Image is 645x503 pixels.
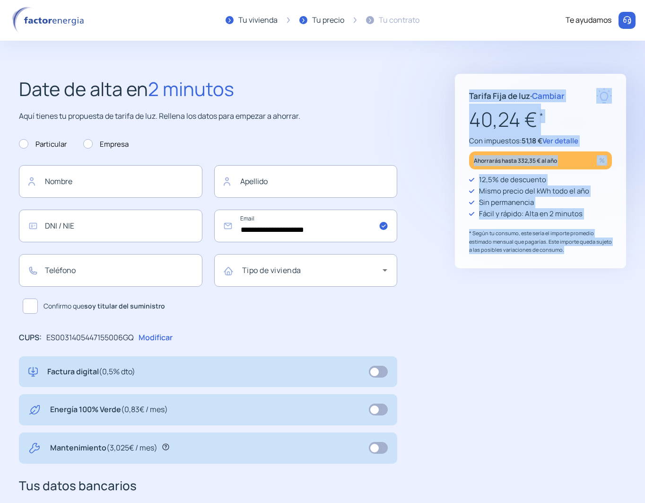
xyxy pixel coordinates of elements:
p: Energía 100% Verde [50,404,168,416]
span: (0,5% dto) [99,366,135,377]
p: 12,5% de descuento [479,174,546,185]
span: (3,025€ / mes) [106,442,157,453]
p: Mismo precio del kWh todo el año [479,185,589,197]
img: llamar [622,16,632,25]
img: digital-invoice.svg [28,366,38,378]
p: 40,24 € [469,104,612,135]
p: Ahorrarás hasta 332,35 € al año [474,155,557,166]
label: Empresa [83,139,129,150]
div: Tu contrato [379,14,419,26]
p: ES0031405447155006GQ [46,332,134,344]
label: Particular [19,139,67,150]
div: Te ayudamos [566,14,611,26]
p: Tarifa Fija de luz · [469,89,565,102]
span: (0,83€ / mes) [121,404,168,415]
span: 2 minutos [148,76,234,102]
span: Ver detalle [542,136,578,146]
img: tool.svg [28,442,41,454]
p: Fácil y rápido: Alta en 2 minutos [479,208,583,220]
p: Con impuestos: [469,135,612,147]
div: Tu precio [312,14,344,26]
p: Aquí tienes tu propuesta de tarifa de luz. Rellena los datos para empezar a ahorrar. [19,110,397,123]
img: rate-E.svg [596,88,612,104]
img: logo factor [9,7,90,34]
p: Modificar [139,332,173,344]
span: Confirmo que [44,301,165,311]
p: CUPS: [19,332,42,344]
b: soy titular del suministro [84,301,165,310]
h2: Date de alta en [19,74,397,104]
div: Tu vivienda [238,14,278,26]
mat-label: Tipo de vivienda [242,265,301,275]
span: Cambiar [532,90,565,101]
p: Mantenimiento [50,442,157,454]
p: Factura digital [47,366,135,378]
p: * Según tu consumo, este sería el importe promedio estimado mensual que pagarías. Este importe qu... [469,229,612,254]
span: 51,18 € [522,136,542,146]
h3: Tus datos bancarios [19,476,397,496]
img: percentage_icon.svg [597,155,607,166]
img: energy-green.svg [28,404,41,416]
p: Sin permanencia [479,197,534,208]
